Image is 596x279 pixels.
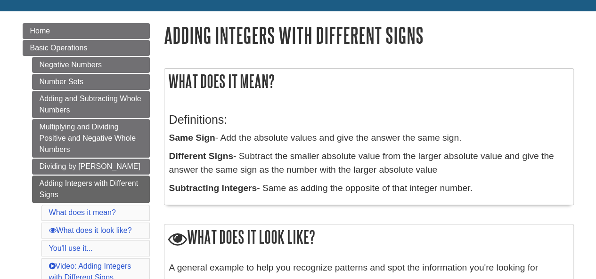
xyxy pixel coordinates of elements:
h2: What does it look like? [164,224,573,251]
a: Dividing by [PERSON_NAME] [32,159,150,175]
h3: Definitions: [169,113,569,127]
a: Adding and Subtracting Whole Numbers [32,91,150,118]
a: Adding Integers with Different Signs [32,175,150,203]
a: You'll use it... [49,244,93,252]
p: - Same as adding the opposite of that integer number. [169,182,569,195]
a: What does it mean? [49,208,116,216]
b: Different Signs [169,151,233,161]
a: Number Sets [32,74,150,90]
span: Basic Operations [30,44,88,52]
p: - Subtract the smaller absolute value from the larger absolute value and give the answer the same... [169,150,569,177]
span: Home [30,27,50,35]
a: What does it look like? [49,226,132,234]
h2: What does it mean? [164,69,573,94]
a: Home [23,23,150,39]
p: A general example to help you recognize patterns and spot the information you're looking for [169,261,569,275]
a: Negative Numbers [32,57,150,73]
b: Same Sign [169,133,215,143]
a: Multiplying and Dividing Positive and Negative Whole Numbers [32,119,150,158]
a: Basic Operations [23,40,150,56]
b: Subtracting Integers [169,183,257,193]
p: - Add the absolute values and give the answer the same sign. [169,131,569,145]
h1: Adding Integers with Different Signs [164,23,574,47]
